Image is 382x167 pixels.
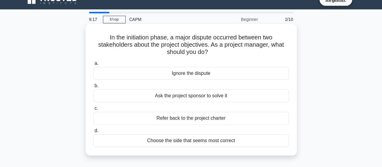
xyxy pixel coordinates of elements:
div: Beginner [209,13,262,25]
a: Stop [103,16,126,23]
div: Ignore the dispute [93,67,289,80]
span: b. [95,83,98,88]
div: Refer back to the project charter [93,112,289,125]
span: a. [95,61,98,66]
span: d. [95,128,98,133]
div: Ask the project sponsor to solve it [93,89,289,102]
div: CAPM [126,13,209,25]
div: 2/10 [262,13,297,25]
span: c. [95,105,98,111]
h5: In the initiation phase, a major dispute occurred between two stakeholders about the project obje... [93,34,290,56]
div: Choose the side that seems most correct [93,134,289,147]
div: 9:17 [85,13,103,25]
